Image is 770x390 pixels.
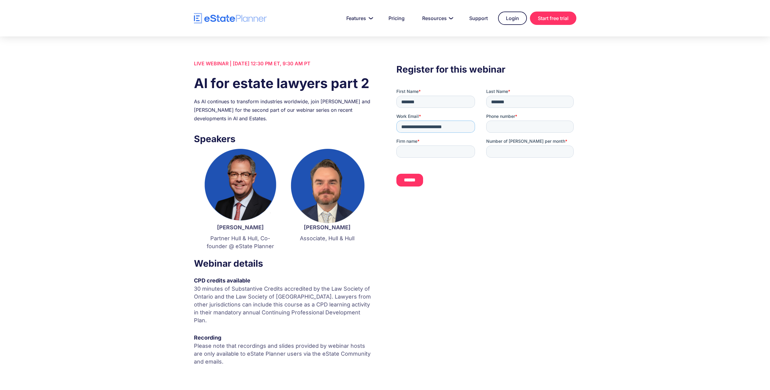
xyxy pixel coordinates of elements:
[194,132,374,146] h3: Speakers
[194,13,267,24] a: home
[290,234,365,242] p: Associate, Hull & Hull
[203,234,278,250] p: Partner Hull & Hull, Co-founder @ eState Planner
[194,342,374,366] p: Please note that recordings and slides provided by webinar hosts are only available to eState Pla...
[415,12,459,24] a: Resources
[194,277,250,284] strong: CPD credits available
[381,12,412,24] a: Pricing
[194,285,374,324] p: 30 minutes of Substantive Credits accredited by the Law Society of Ontario and the Law Society of...
[304,224,351,231] strong: [PERSON_NAME]
[530,12,576,25] a: Start free trial
[396,62,576,76] h3: Register for this webinar
[194,334,374,342] div: Recording
[194,59,374,68] div: LIVE WEBINAR | [DATE] 12:30 PM ET, 9:30 AM PT
[339,12,378,24] a: Features
[194,256,374,270] h3: Webinar details
[194,97,374,123] div: As AI continues to transform industries worldwide, join [PERSON_NAME] and [PERSON_NAME] for the s...
[217,224,264,231] strong: [PERSON_NAME]
[396,88,576,192] iframe: Form 0
[498,12,527,25] a: Login
[462,12,495,24] a: Support
[194,74,374,93] h1: AI for estate lawyers part 2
